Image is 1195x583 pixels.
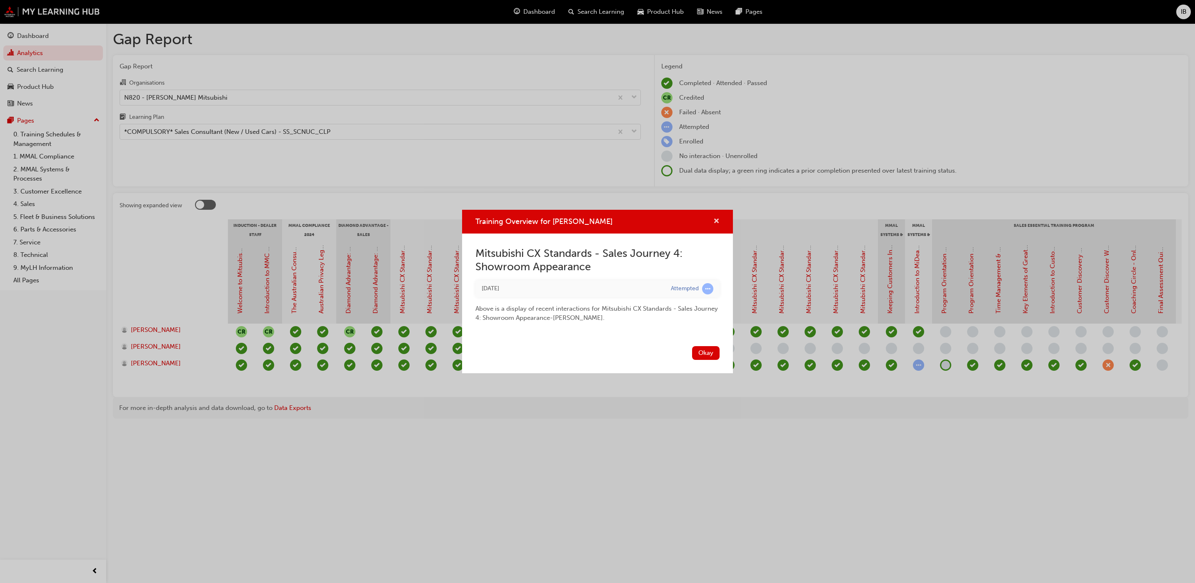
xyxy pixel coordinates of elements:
button: Okay [692,346,720,360]
span: cross-icon [713,218,720,226]
h2: Mitsubishi CX Standards - Sales Journey 4: Showroom Appearance [475,247,720,274]
span: Training Overview for [PERSON_NAME] [475,217,612,226]
button: cross-icon [713,216,720,227]
div: Tue Aug 05 2025 10:53:44 GMT+1000 (Australian Eastern Standard Time) [482,284,658,294]
div: Attempted [671,285,699,293]
div: Training Overview for KURT BAUER [462,210,733,373]
div: Above is a display of recent interactions for Mitsubishi CX Standards - Sales Journey 4: Showroom... [475,297,720,323]
span: learningRecordVerb_ATTEMPT-icon [702,283,713,294]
